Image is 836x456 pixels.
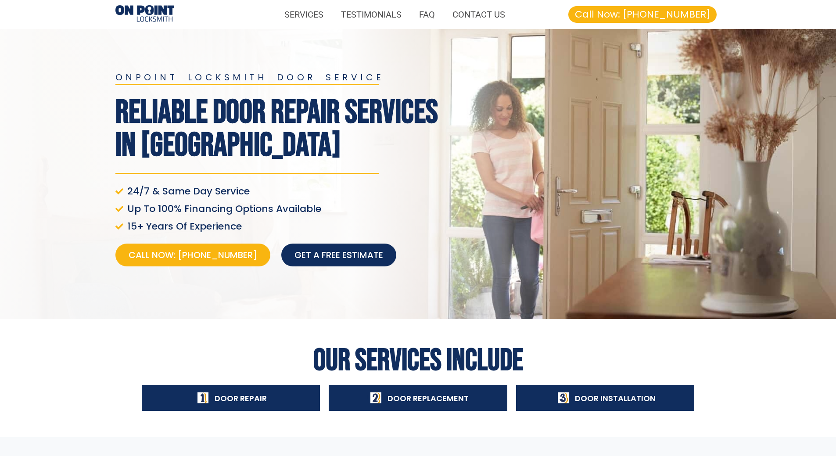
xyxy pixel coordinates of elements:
[183,4,514,25] nav: Menu
[575,393,656,404] span: Door Installation
[294,249,383,261] span: Get a free estimate
[129,249,257,261] span: Call Now: [PHONE_NUMBER]
[388,393,469,404] span: Door Replacement
[115,96,445,162] h1: Reliable Door Repair Services in [GEOGRAPHIC_DATA]
[115,244,270,266] a: Call Now: [PHONE_NUMBER]
[444,4,514,25] a: CONTACT US
[115,73,445,82] h2: onpoint locksmith door service
[125,203,321,215] span: Up To 100% Financing Options Available
[125,220,242,233] span: 15+ Years Of Experience
[215,393,267,404] span: Door Repair
[115,5,174,23] img: Doors Repair General 1
[281,244,396,266] a: Get a free estimate
[137,345,699,376] h2: Our Services Include
[276,4,332,25] a: SERVICES
[125,185,250,197] span: 24/7 & Same Day Service
[332,4,410,25] a: TESTIMONIALS
[568,6,717,23] a: Call Now: [PHONE_NUMBER]
[410,4,444,25] a: FAQ
[575,10,710,19] span: Call Now: [PHONE_NUMBER]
